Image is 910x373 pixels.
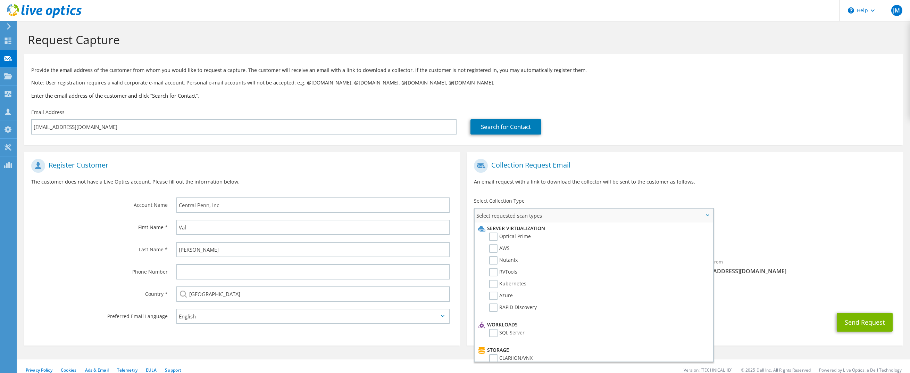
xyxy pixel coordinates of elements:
[685,254,903,278] div: Sender & From
[31,220,168,231] label: First Name *
[489,256,518,265] label: Nutanix
[891,5,902,16] span: JM
[741,367,811,373] li: © 2025 Dell Inc. All Rights Reserved
[489,268,517,276] label: RVTools
[848,7,854,14] svg: \n
[692,267,896,275] span: [EMAIL_ADDRESS][DOMAIN_NAME]
[489,354,533,363] label: CLARiiON/VNX
[489,244,510,253] label: AWS
[819,367,902,373] li: Powered by Live Optics, a Dell Technology
[467,225,903,251] div: Requested Collections
[470,119,541,135] a: Search for Contact
[489,329,525,337] label: SQL Server
[26,367,52,373] a: Privacy Policy
[165,367,181,373] a: Support
[31,159,450,173] h1: Register Customer
[31,109,65,116] label: Email Address
[489,303,537,312] label: RAPID Discovery
[489,280,526,288] label: Kubernetes
[476,346,709,354] li: Storage
[489,233,531,241] label: Optical Prime
[31,197,168,209] label: Account Name
[31,264,168,275] label: Phone Number
[31,66,896,74] p: Provide the email address of the customer from whom you would like to request a capture. The cust...
[474,159,892,173] h1: Collection Request Email
[31,92,896,99] h3: Enter the email address of the customer and click “Search for Contact”.
[467,254,685,278] div: To
[85,367,109,373] a: Ads & Email
[837,313,893,332] button: Send Request
[474,197,525,204] label: Select Collection Type
[31,79,896,87] p: Note: User registration requires a valid corporate e-mail account. Personal e-mail accounts will ...
[476,321,709,329] li: Workloads
[489,292,513,300] label: Azure
[146,367,157,373] a: EULA
[31,178,453,186] p: The customer does not have a Live Optics account. Please fill out the information below.
[684,367,733,373] li: Version: [TECHNICAL_ID]
[474,178,896,186] p: An email request with a link to download the collector will be sent to the customer as follows.
[31,286,168,298] label: Country *
[31,242,168,253] label: Last Name *
[31,309,168,320] label: Preferred Email Language
[61,367,77,373] a: Cookies
[467,282,903,306] div: CC & Reply To
[475,209,712,222] span: Select requested scan types
[117,367,137,373] a: Telemetry
[28,32,896,47] h1: Request Capture
[476,224,709,233] li: Server Virtualization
